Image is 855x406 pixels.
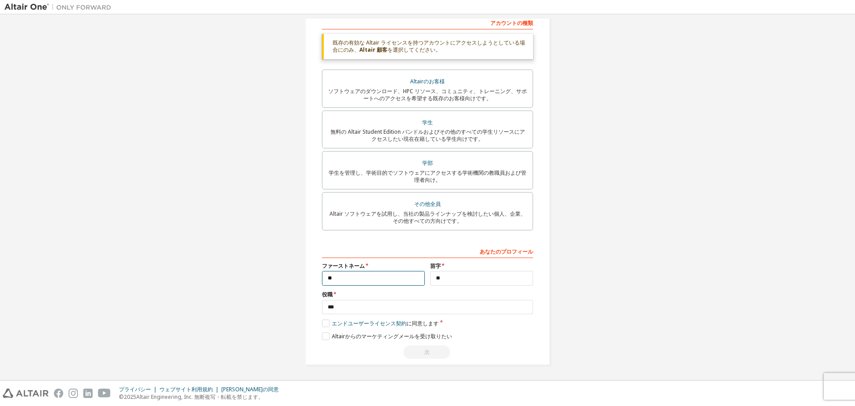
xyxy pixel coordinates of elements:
[159,385,213,393] font: ウェブサイト利用規約
[4,3,116,12] img: アルタイルワン
[119,385,151,393] font: プライバシー
[490,19,533,27] font: アカウントの種類
[333,39,525,53] font: 既存の有効な Altair ライセンスを持つアカウントにアクセスしようとしている場合にのみ、
[480,248,533,255] font: あなたのプロフィール
[54,389,63,398] img: facebook.svg
[410,78,445,85] font: Altairのお客様
[422,159,433,167] font: 学部
[322,262,365,270] font: ファーストネーム
[136,393,264,401] font: Altair Engineering, Inc. 無断複写・転載を禁じます。
[83,389,93,398] img: linkedin.svg
[221,385,279,393] font: [PERSON_NAME]の同意
[330,128,525,143] font: 無料の Altair Student Edition バンドルおよびその他のすべての学生リソースにアクセスしたい現在在籍している学生向けです。
[332,320,407,327] font: エンドユーザーライセンス契約
[422,119,433,126] font: 学生
[322,345,533,359] div: Provide a valid email to continue
[98,389,111,398] img: youtube.svg
[387,46,441,53] font: を選択してください。
[328,87,527,102] font: ソフトウェアのダウンロード、HPC リソース、コミュニティ、トレーニング、サポートへのアクセスを希望する既存のお客様向けです。
[359,46,387,53] font: Altair 顧客
[407,320,439,327] font: に同意します
[332,332,452,340] font: Altairからのマ​​ーケティングメールを受け取りたい
[330,210,526,225] font: Altair ソフトウェアを試用し、当社の製品ラインナップを検討したい個人、企業、その他すべての方向けです。
[329,169,526,184] font: 学生を管理し、学術目的でソフトウェアにアクセスする学術機関の教職員および管理者向け。
[322,291,333,298] font: 役職
[430,262,441,270] font: 苗字
[414,200,441,208] font: その他全員
[119,393,124,401] font: ©
[3,389,49,398] img: altair_logo.svg
[124,393,136,401] font: 2025
[69,389,78,398] img: instagram.svg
